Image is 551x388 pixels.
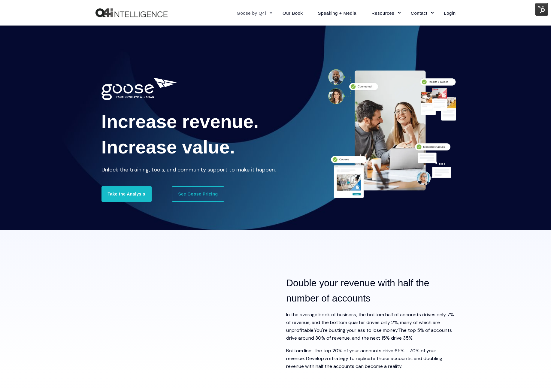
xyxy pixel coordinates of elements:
h3: Double your revenue with half the number of accounts [286,275,456,306]
a: See Goose Pricing [172,186,224,202]
span: I [286,311,287,318]
img: 01882-Goose-Q4i-Logo-wTag-WH [101,78,177,100]
span: The top 5% of accounts drive around 30% of revenue, and the next 15% drive 35%. [286,327,452,341]
iframe: Chat Widget [521,359,551,388]
img: Q4intelligence, LLC logo [95,8,168,17]
a: Back to Home [95,8,168,17]
img: Goose Product Page Header graphic [317,62,462,206]
img: HubSpot Tools Menu Toggle [535,3,548,16]
a: Take the Analysis [101,186,152,202]
span: Unlock the training, tools, and community support to make it happen. [101,166,276,173]
span: You're busting your ass to lose money. [314,327,398,333]
span: Bottom line: The top 20% of your accounts drive 65% - 70% of your revenue. Develop a strategy to ... [286,347,442,369]
span: Increase revenue. Increase value. [101,111,259,157]
iframe: HubSpot Video [95,275,271,374]
span: n the average book of business, the bottom half of accounts drives only 7% of revenue, and the bo... [286,311,454,333]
